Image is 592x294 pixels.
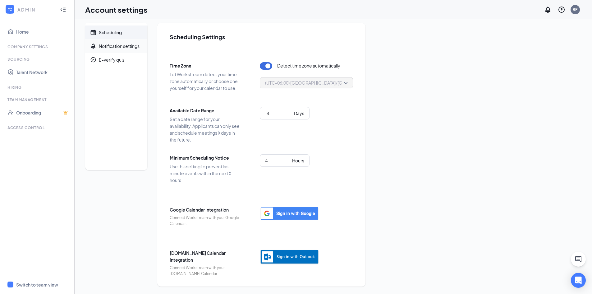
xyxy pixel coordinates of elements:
[575,255,582,263] svg: ChatActive
[16,106,69,119] a: OnboardingCrown
[99,43,140,49] div: Notification settings
[16,66,69,78] a: Talent Network
[265,78,416,87] span: (UTC-06:00) [GEOGRAPHIC_DATA]/[GEOGRAPHIC_DATA] - Mountain Time
[170,107,241,114] span: Available Date Range
[85,53,147,67] a: CheckmarkCircleE-verify quiz
[85,39,147,53] a: BellNotification settings
[90,57,96,63] svg: CheckmarkCircle
[8,282,12,287] svg: WorkstreamLogo
[170,33,353,41] h2: Scheduling Settings
[7,125,68,130] div: Access control
[99,29,122,35] div: Scheduling
[170,215,241,227] span: Connect Workstream with your Google Calendar.
[90,43,96,49] svg: Bell
[90,29,96,35] svg: Calendar
[277,62,340,70] span: Detect time zone automatically
[571,273,586,288] div: Open Intercom Messenger
[16,282,58,288] div: Switch to team view
[170,265,241,277] span: Connect Workstream with your [DOMAIN_NAME] Calendar.
[558,6,565,13] svg: QuestionInfo
[573,7,578,12] div: RP
[170,250,241,263] span: [DOMAIN_NAME] Calendar Integration
[170,71,241,91] span: Let Workstream detect your time zone automatically or choose one yourself for your calendar to use.
[294,110,304,117] div: Days
[85,4,147,15] h1: Account settings
[17,7,54,13] div: ADMIN
[170,163,241,184] span: Use this setting to prevent last minute events within the next X hours.
[170,154,241,161] span: Minimum Scheduling Notice
[170,62,241,69] span: Time Zone
[7,97,68,102] div: Team Management
[292,157,304,164] div: Hours
[16,26,69,38] a: Home
[60,7,66,13] svg: Collapse
[170,116,241,143] span: Set a date range for your availability. Applicants can only see and schedule meetings X days in t...
[7,6,13,12] svg: WorkstreamLogo
[544,6,552,13] svg: Notifications
[7,44,68,49] div: Company Settings
[99,57,124,63] div: E-verify quiz
[85,26,147,39] a: CalendarScheduling
[7,85,68,90] div: Hiring
[170,206,241,213] span: Google Calendar Integration
[7,57,68,62] div: Sourcing
[571,252,586,267] button: ChatActive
